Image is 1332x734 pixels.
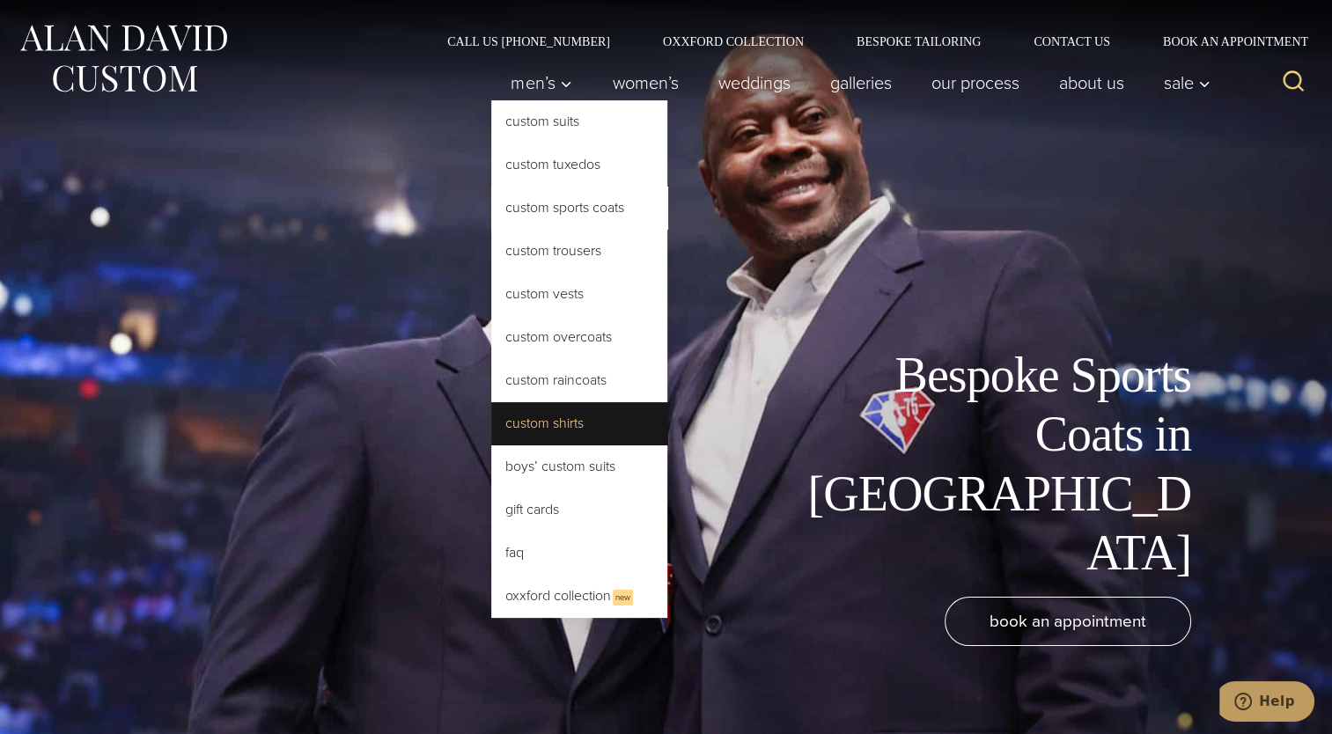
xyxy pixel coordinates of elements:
[491,273,667,315] a: Custom Vests
[795,346,1191,583] h1: Bespoke Sports Coats in [GEOGRAPHIC_DATA]
[491,359,667,401] a: Custom Raincoats
[421,35,1314,48] nav: Secondary Navigation
[1144,65,1220,100] button: Sale sub menu toggle
[491,187,667,229] a: Custom Sports Coats
[1007,35,1137,48] a: Contact Us
[698,65,810,100] a: weddings
[491,316,667,358] a: Custom Overcoats
[1137,35,1314,48] a: Book an Appointment
[491,532,667,574] a: FAQ
[491,445,667,488] a: Boys’ Custom Suits
[491,100,667,143] a: Custom Suits
[911,65,1039,100] a: Our Process
[491,65,592,100] button: Child menu of Men’s
[491,143,667,186] a: Custom Tuxedos
[613,590,633,606] span: New
[491,65,1220,100] nav: Primary Navigation
[491,488,667,531] a: Gift Cards
[592,65,698,100] a: Women’s
[637,35,830,48] a: Oxxford Collection
[1039,65,1144,100] a: About Us
[491,402,667,444] a: Custom Shirts
[810,65,911,100] a: Galleries
[18,19,229,98] img: Alan David Custom
[1272,62,1314,104] button: View Search Form
[945,597,1191,646] a: book an appointment
[990,608,1146,634] span: book an appointment
[1219,681,1314,725] iframe: Opens a widget where you can chat to one of our agents
[491,230,667,272] a: Custom Trousers
[830,35,1007,48] a: Bespoke Tailoring
[491,575,667,618] a: Oxxford CollectionNew
[421,35,637,48] a: Call Us [PHONE_NUMBER]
